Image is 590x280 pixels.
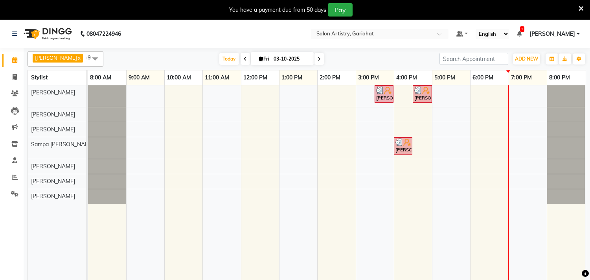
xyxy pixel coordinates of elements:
span: [PERSON_NAME] [31,126,75,133]
div: [PERSON_NAME], TK02, 04:00 PM-04:30 PM, Top Up - Instant Glow (Cv) [395,138,412,153]
span: Today [219,53,239,65]
a: 1 [517,30,522,37]
span: [PERSON_NAME] [31,193,75,200]
span: ADD NEW [515,56,538,62]
a: x [77,55,81,61]
input: Search Appointment [439,53,508,65]
a: 8:00 PM [547,72,572,83]
a: 10:00 AM [165,72,193,83]
span: [PERSON_NAME] [529,30,575,38]
button: ADD NEW [513,53,540,64]
span: [PERSON_NAME] [35,55,77,61]
a: 6:00 PM [471,72,495,83]
a: 2:00 PM [318,72,342,83]
b: 08047224946 [86,23,121,45]
a: 7:00 PM [509,72,534,83]
a: 4:00 PM [394,72,419,83]
span: Fri [257,56,271,62]
a: 5:00 PM [432,72,457,83]
a: 12:00 PM [241,72,269,83]
div: [PERSON_NAME], TK02, 03:30 PM-04:00 PM, Kanpeiki - Alga Fondue (pedi smooth included) [375,87,393,101]
a: 1:00 PM [279,72,304,83]
button: Pay [328,3,353,17]
img: logo [20,23,74,45]
span: [PERSON_NAME] [31,111,75,118]
span: +9 [85,54,97,61]
span: 1 [520,26,524,32]
input: 2025-10-03 [271,53,311,65]
a: 11:00 AM [203,72,231,83]
span: [PERSON_NAME] [31,89,75,96]
a: 9:00 AM [127,72,152,83]
div: You have a payment due from 50 days [229,6,326,14]
span: [PERSON_NAME] [31,163,75,170]
span: Sampa [PERSON_NAME] [31,141,94,148]
a: 8:00 AM [88,72,113,83]
div: [PERSON_NAME], TK02, 04:30 PM-05:00 PM, Kanpeiki - Alga Fondue (pedi smooth included) [414,87,431,101]
a: 3:00 PM [356,72,381,83]
span: Stylist [31,74,48,81]
span: [PERSON_NAME] [31,178,75,185]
